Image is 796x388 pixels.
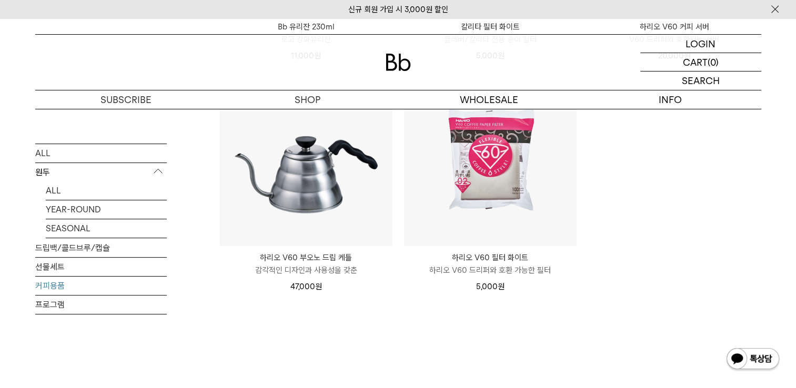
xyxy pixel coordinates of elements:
img: 로고 [386,54,411,71]
p: 감각적인 디자인과 사용성을 갖춘 [220,264,392,277]
span: 5,000 [476,282,505,291]
p: SEARCH [682,72,720,90]
a: ALL [46,181,167,200]
p: 하리오 V60 드리퍼와 호환 가능한 필터 [404,264,577,277]
span: 47,000 [290,282,322,291]
a: YEAR-ROUND [46,200,167,219]
a: SUBSCRIBE [35,90,217,109]
p: LOGIN [686,35,716,53]
a: SEASONAL [46,219,167,238]
span: 원 [315,282,322,291]
p: INFO [580,90,761,109]
a: 하리오 V60 부오노 드립 케틀 감각적인 디자인과 사용성을 갖춘 [220,251,392,277]
a: 하리오 V60 필터 화이트 하리오 V60 드리퍼와 호환 가능한 필터 [404,251,577,277]
p: 원두 [35,163,167,182]
a: 선물세트 [35,258,167,276]
p: CART [683,53,708,71]
span: 원 [498,282,505,291]
a: 커피용품 [35,277,167,295]
a: CART (0) [640,53,761,72]
p: (0) [708,53,719,71]
img: 하리오 V60 부오노 드립 케틀 [220,74,392,246]
p: 하리오 V60 부오노 드립 케틀 [220,251,392,264]
a: SHOP [217,90,398,109]
a: LOGIN [640,35,761,53]
a: 프로그램 [35,295,167,314]
img: 하리오 V60 필터 화이트 [404,74,577,246]
a: 드립백/콜드브루/캡슐 [35,239,167,257]
p: 하리오 V60 필터 화이트 [404,251,577,264]
img: 카카오톡 채널 1:1 채팅 버튼 [726,347,780,372]
a: ALL [35,144,167,162]
p: WHOLESALE [398,90,580,109]
a: 신규 회원 가입 시 3,000원 할인 [348,5,448,14]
